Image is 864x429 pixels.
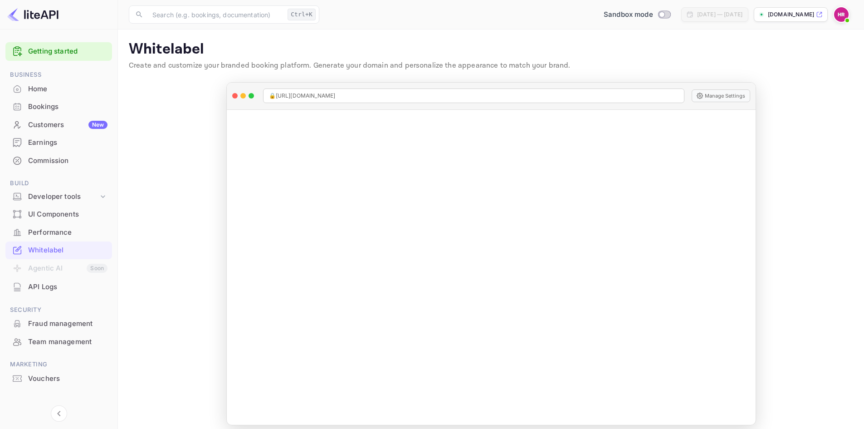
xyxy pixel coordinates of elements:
span: Sandbox mode [604,10,653,20]
div: Bookings [5,98,112,116]
a: Home [5,80,112,97]
a: Bookings [5,98,112,115]
span: 🔒 [URL][DOMAIN_NAME] [269,92,336,100]
a: Team management [5,333,112,350]
a: Vouchers [5,370,112,387]
div: API Logs [28,282,107,292]
span: Build [5,178,112,188]
div: UI Components [5,206,112,223]
div: Team management [5,333,112,351]
p: [DOMAIN_NAME] [768,10,814,19]
a: Fraud management [5,315,112,332]
div: Whitelabel [28,245,107,256]
a: Whitelabel [5,242,112,258]
span: Security [5,305,112,315]
div: Team management [28,337,107,347]
div: Home [28,84,107,94]
div: [DATE] — [DATE] [697,10,742,19]
div: Switch to Production mode [600,10,674,20]
div: Home [5,80,112,98]
a: Performance [5,224,112,241]
a: CustomersNew [5,116,112,133]
div: UI Components [28,209,107,220]
img: LiteAPI logo [7,7,59,22]
button: Collapse navigation [51,405,67,422]
div: Whitelabel [5,242,112,259]
a: Getting started [28,46,107,57]
div: Developer tools [5,189,112,205]
div: Bookings [28,102,107,112]
div: Getting started [5,42,112,61]
div: CustomersNew [5,116,112,134]
p: Create and customize your branded booking platform. Generate your domain and personalize the appe... [129,60,853,71]
input: Search (e.g. bookings, documentation) [147,5,284,24]
div: Commission [28,156,107,166]
img: Hugo Ruano [834,7,849,22]
span: Marketing [5,360,112,370]
div: Fraud management [5,315,112,333]
div: New [88,121,107,129]
span: Business [5,70,112,80]
div: Performance [28,227,107,238]
button: Manage Settings [692,89,750,102]
div: Earnings [28,138,107,148]
div: Fraud management [28,319,107,329]
div: Vouchers [28,374,107,384]
p: Whitelabel [129,40,853,59]
a: Commission [5,152,112,169]
div: Developer tools [28,192,98,202]
div: Vouchers [5,370,112,388]
div: Customers [28,120,107,130]
div: API Logs [5,278,112,296]
a: UI Components [5,206,112,222]
div: Ctrl+K [288,9,316,20]
a: Earnings [5,134,112,151]
div: Earnings [5,134,112,152]
div: Commission [5,152,112,170]
div: Performance [5,224,112,242]
a: API Logs [5,278,112,295]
